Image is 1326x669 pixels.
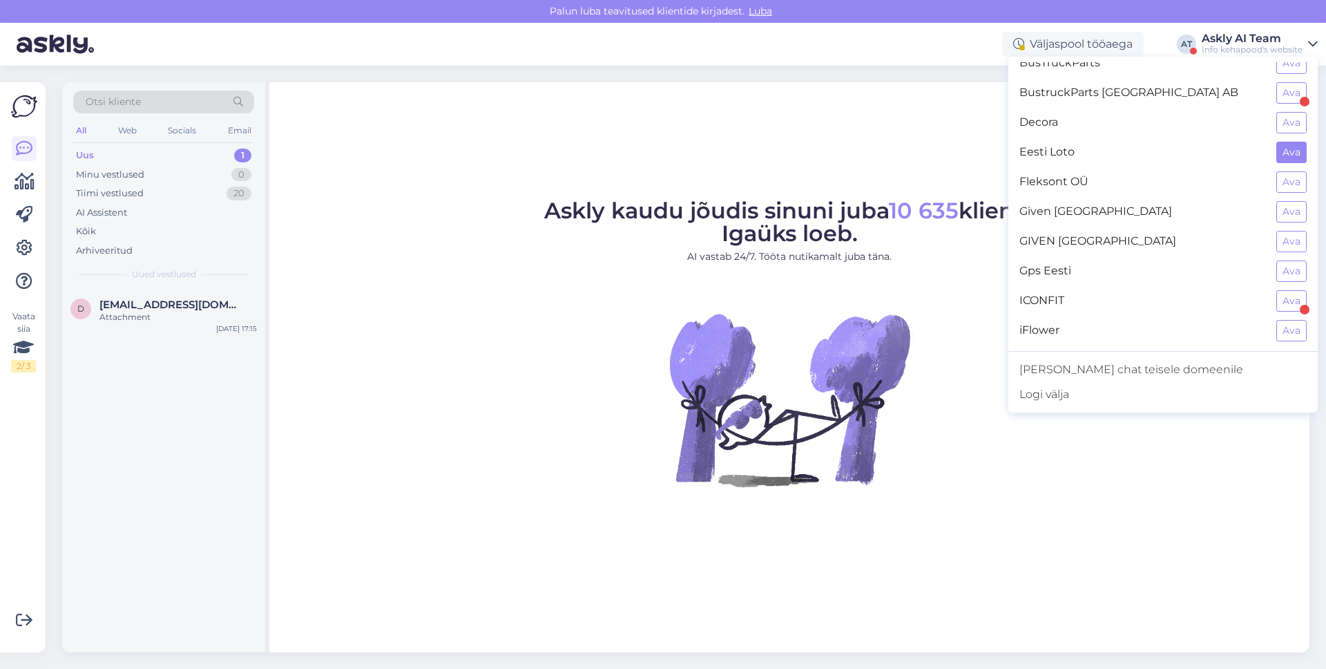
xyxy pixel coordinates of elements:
[1276,171,1307,193] button: Ava
[1002,32,1144,57] div: Väljaspool tööaega
[1008,357,1318,382] a: [PERSON_NAME] chat teisele domeenile
[544,197,1035,247] span: Askly kaudu jõudis sinuni juba klienti. Igaüks loeb.
[1177,35,1196,54] div: AT
[76,206,127,220] div: AI Assistent
[1202,33,1318,55] a: Askly AI TeamInfo kehapood's website
[1276,53,1307,74] button: Ava
[76,244,133,258] div: Arhiveeritud
[1276,142,1307,163] button: Ava
[165,122,199,140] div: Socials
[76,187,144,200] div: Tiimi vestlused
[77,303,84,314] span: d
[1202,44,1303,55] div: Info kehapood's website
[1019,201,1265,223] span: Given [GEOGRAPHIC_DATA]
[1019,320,1265,341] span: iFlower
[1019,290,1265,312] span: ICONFIT
[1276,201,1307,223] button: Ava
[76,149,94,162] div: Uus
[1019,82,1265,104] span: BustruckParts [GEOGRAPHIC_DATA] AB
[1019,261,1265,282] span: Gps Eesti
[115,122,140,140] div: Web
[231,168,251,182] div: 0
[132,268,196,281] span: Uued vestlused
[1019,112,1265,133] span: Decora
[216,323,257,334] div: [DATE] 17:15
[225,122,254,140] div: Email
[11,360,36,373] div: 2 / 3
[1276,290,1307,312] button: Ava
[665,275,914,524] img: No Chat active
[1276,112,1307,133] button: Ava
[76,168,144,182] div: Minu vestlused
[99,299,243,311] span: dourou.xristina@yahoo.gr
[1276,82,1307,104] button: Ava
[1019,53,1265,74] span: BusTruckParts
[544,249,1035,264] p: AI vastab 24/7. Tööta nutikamalt juba täna.
[1019,231,1265,252] span: GIVEN [GEOGRAPHIC_DATA]
[1276,231,1307,252] button: Ava
[744,5,776,17] span: Luba
[1202,33,1303,44] div: Askly AI Team
[1008,382,1318,407] div: Logi välja
[11,310,36,373] div: Vaata siia
[73,122,89,140] div: All
[99,311,257,323] div: Attachment
[86,95,141,109] span: Otsi kliente
[227,187,251,200] div: 20
[1276,320,1307,341] button: Ava
[234,149,251,162] div: 1
[76,225,96,238] div: Kõik
[1019,142,1265,163] span: Eesti Loto
[889,197,959,224] span: 10 635
[1276,261,1307,282] button: Ava
[1019,171,1265,193] span: Fleksont OÜ
[11,93,37,120] img: Askly Logo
